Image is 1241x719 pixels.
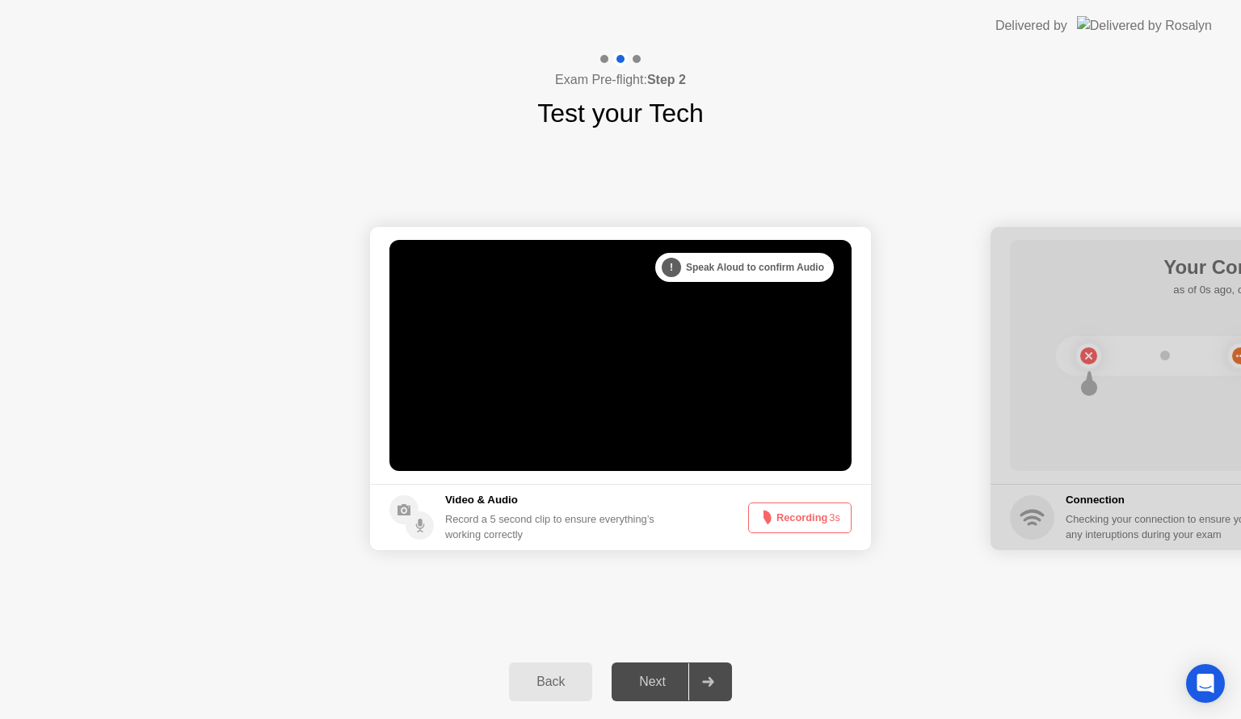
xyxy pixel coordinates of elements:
[537,94,704,132] h1: Test your Tech
[829,511,840,523] span: 3s
[612,662,732,701] button: Next
[1077,16,1212,35] img: Delivered by Rosalyn
[445,492,661,508] h5: Video & Audio
[509,662,592,701] button: Back
[748,502,852,533] button: Recording3s
[655,253,834,282] div: Speak Aloud to confirm Audio
[662,258,681,277] div: !
[1186,664,1225,703] div: Open Intercom Messenger
[647,73,686,86] b: Step 2
[616,675,688,689] div: Next
[555,70,686,90] h4: Exam Pre-flight:
[514,675,587,689] div: Back
[995,16,1067,36] div: Delivered by
[445,511,661,542] div: Record a 5 second clip to ensure everything’s working correctly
